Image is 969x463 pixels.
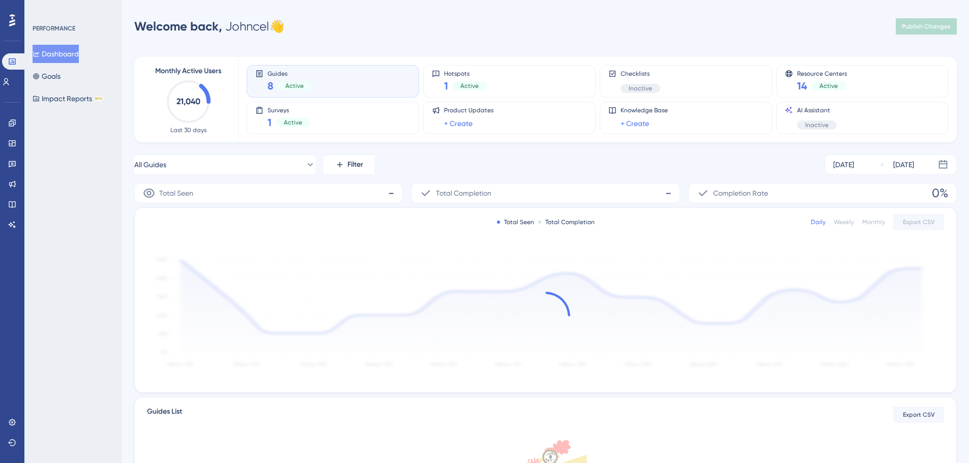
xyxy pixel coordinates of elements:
[268,106,310,113] span: Surveys
[819,82,838,90] span: Active
[134,18,284,35] div: Johncel 👋
[805,121,829,129] span: Inactive
[862,218,885,226] div: Monthly
[460,82,479,90] span: Active
[94,96,103,101] div: BETA
[629,84,652,92] span: Inactive
[797,79,807,93] span: 14
[444,117,473,130] a: + Create
[170,126,207,134] span: Last 30 days
[177,97,200,106] text: 21,040
[444,70,487,77] span: Hotspots
[621,106,668,114] span: Knowledge Base
[284,118,302,127] span: Active
[159,187,193,199] span: Total Seen
[444,106,493,114] span: Product Updates
[444,79,448,93] span: 1
[833,159,854,171] div: [DATE]
[932,185,948,201] span: 0%
[155,65,221,77] span: Monthly Active Users
[621,70,660,78] span: Checklists
[268,70,312,77] span: Guides
[893,407,944,423] button: Export CSV
[811,218,826,226] div: Daily
[713,187,768,199] span: Completion Rate
[134,155,315,175] button: All Guides
[268,79,273,93] span: 8
[834,218,854,226] div: Weekly
[33,67,61,85] button: Goals
[33,45,79,63] button: Dashboard
[134,19,222,34] span: Welcome back,
[147,406,182,424] span: Guides List
[134,159,166,171] span: All Guides
[268,115,272,130] span: 1
[896,18,957,35] button: Publish Changes
[665,185,671,201] span: -
[388,185,394,201] span: -
[621,117,649,130] a: + Create
[33,24,75,33] div: PERFORMANCE
[324,155,374,175] button: Filter
[285,82,304,90] span: Active
[33,89,103,108] button: Impact ReportsBETA
[797,106,837,114] span: AI Assistant
[893,159,914,171] div: [DATE]
[893,214,944,230] button: Export CSV
[347,159,363,171] span: Filter
[436,187,491,199] span: Total Completion
[797,70,847,77] span: Resource Centers
[902,22,951,30] span: Publish Changes
[903,218,935,226] span: Export CSV
[903,411,935,419] span: Export CSV
[538,218,595,226] div: Total Completion
[497,218,534,226] div: Total Seen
